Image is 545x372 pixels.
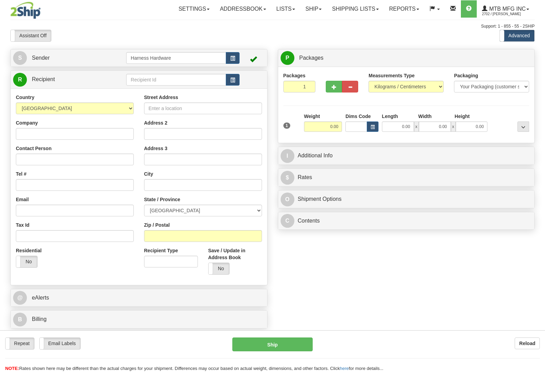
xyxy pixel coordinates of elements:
a: here [340,366,349,371]
label: Repeat [6,338,34,349]
a: P Packages [281,51,532,65]
a: $Rates [281,170,532,185]
b: Reload [519,341,535,346]
label: Contact Person [16,145,51,152]
a: MTB MFG INC 2702 / [PERSON_NAME] [477,0,534,18]
span: O [281,193,294,206]
label: Packages [283,72,306,79]
span: $ [281,171,294,185]
a: Addressbook [215,0,271,18]
label: Tel # [16,170,27,177]
label: Assistant Off [11,30,51,41]
span: eAlerts [32,295,49,301]
input: Recipient Id [126,74,226,86]
a: @ eAlerts [13,291,265,305]
a: Shipping lists [327,0,384,18]
span: Packages [299,55,323,61]
a: OShipment Options [281,192,532,206]
label: Email [16,196,29,203]
a: Ship [300,0,327,18]
span: S [13,51,27,65]
button: Ship [232,337,313,351]
label: Recipient Type [144,247,178,254]
span: Billing [32,316,47,322]
label: Packaging [454,72,478,79]
label: Measurements Type [369,72,415,79]
label: Dims Code [345,113,371,120]
label: Width [418,113,432,120]
a: Settings [173,0,215,18]
span: x [451,121,456,132]
button: Reload [515,337,540,349]
a: B Billing [13,312,265,326]
label: Address 3 [144,145,168,152]
span: Recipient [32,76,55,82]
span: x [414,121,419,132]
label: Height [455,113,470,120]
label: Save / Update in Address Book [208,247,262,261]
a: Reports [384,0,424,18]
label: No [209,263,230,274]
span: 1 [283,123,291,129]
label: Country [16,94,34,101]
a: Lists [271,0,300,18]
label: City [144,170,153,177]
label: Email Labels [40,338,80,349]
label: No [16,256,37,267]
label: Weight [304,113,320,120]
label: Zip / Postal [144,222,170,228]
a: CContents [281,214,532,228]
input: Sender Id [126,52,226,64]
label: Residential [16,247,42,254]
iframe: chat widget [529,151,544,221]
img: logo2702.jpg [10,2,41,19]
div: ... [517,121,529,132]
span: MTB MFG INC [487,6,526,12]
span: P [281,51,294,65]
span: NOTE: [5,366,19,371]
a: IAdditional Info [281,149,532,163]
label: Address 2 [144,119,168,126]
label: Company [16,119,38,126]
span: 2702 / [PERSON_NAME] [482,11,534,18]
a: S Sender [13,51,126,65]
input: Enter a location [144,102,262,114]
a: R Recipient [13,72,114,87]
label: Street Address [144,94,178,101]
label: State / Province [144,196,180,203]
span: C [281,214,294,228]
span: @ [13,291,27,305]
label: Tax Id [16,222,29,228]
div: Support: 1 - 855 - 55 - 2SHIP [10,23,535,29]
span: R [13,73,27,87]
span: I [281,149,294,163]
label: Advanced [500,30,534,41]
label: Length [382,113,398,120]
span: B [13,313,27,326]
span: Sender [32,55,50,61]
